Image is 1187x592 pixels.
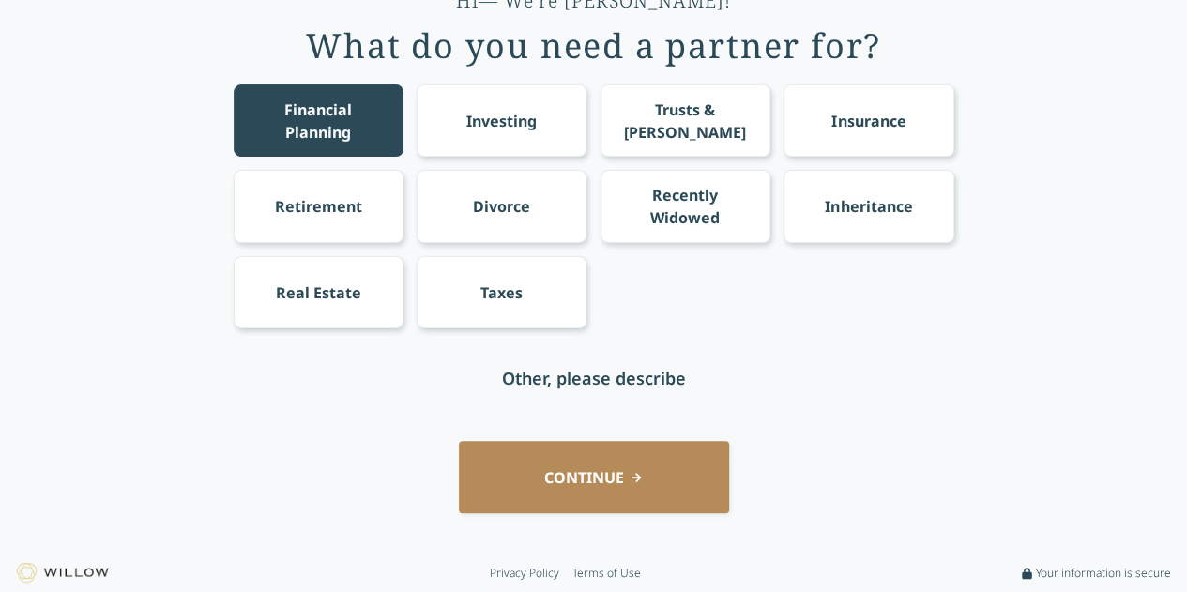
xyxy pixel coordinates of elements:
[825,195,912,218] div: Inheritance
[275,195,362,218] div: Retirement
[466,110,537,132] div: Investing
[276,281,361,304] div: Real Estate
[480,281,523,304] div: Taxes
[617,99,753,144] div: Trusts & [PERSON_NAME]
[490,566,559,581] a: Privacy Policy
[17,563,109,583] img: Willow logo
[831,110,905,132] div: Insurance
[1035,566,1170,581] span: Your information is secure
[572,566,641,581] a: Terms of Use
[473,195,530,218] div: Divorce
[306,27,881,65] div: What do you need a partner for?
[251,99,386,144] div: Financial Planning
[502,365,686,391] div: Other, please describe
[617,184,753,229] div: Recently Widowed
[459,441,729,513] button: CONTINUE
